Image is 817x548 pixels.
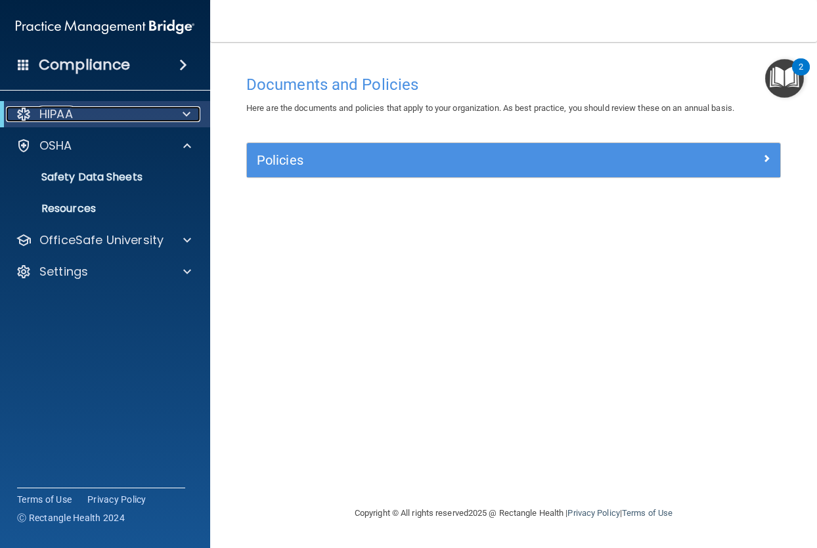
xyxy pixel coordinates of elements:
p: OfficeSafe University [39,232,164,248]
p: Resources [9,202,188,215]
span: Ⓒ Rectangle Health 2024 [17,511,125,524]
a: Settings [16,264,191,280]
a: OSHA [16,138,191,154]
p: OSHA [39,138,72,154]
a: OfficeSafe University [16,232,191,248]
a: Terms of Use [622,508,673,518]
a: Terms of Use [17,493,72,506]
h4: Compliance [39,56,130,74]
div: Copyright © All rights reserved 2025 @ Rectangle Health | | [274,492,753,534]
span: Here are the documents and policies that apply to your organization. As best practice, you should... [246,103,734,113]
a: Privacy Policy [567,508,619,518]
p: Safety Data Sheets [9,171,188,184]
button: Open Resource Center, 2 new notifications [765,59,804,98]
div: 2 [799,67,803,84]
h5: Policies [257,153,637,167]
a: HIPAA [16,106,190,122]
p: Settings [39,264,88,280]
iframe: Drift Widget Chat Controller [590,455,801,507]
a: Privacy Policy [87,493,146,506]
a: Policies [257,150,770,171]
img: PMB logo [16,14,194,40]
h4: Documents and Policies [246,76,781,93]
p: HIPAA [39,106,73,122]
